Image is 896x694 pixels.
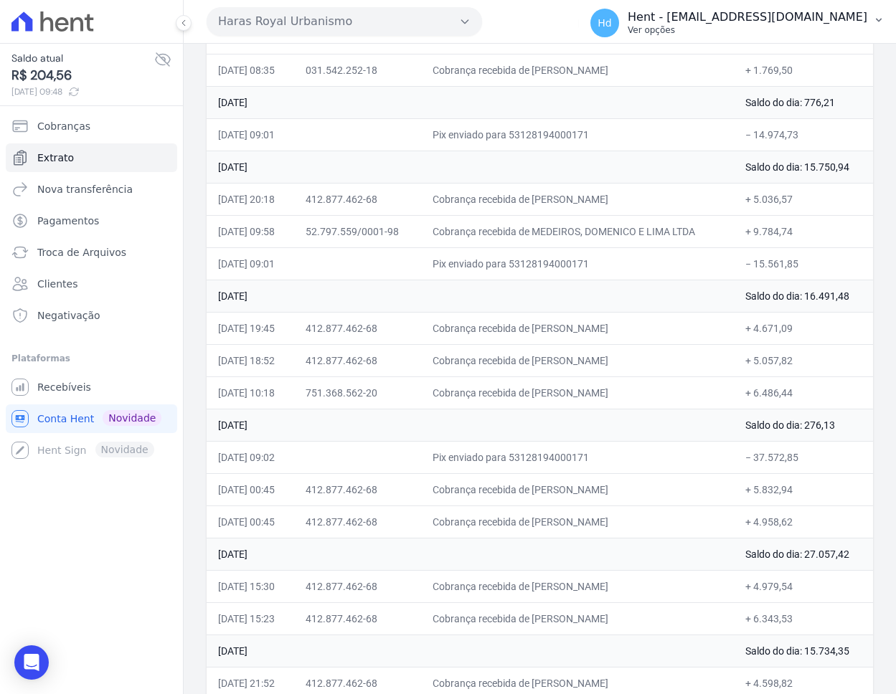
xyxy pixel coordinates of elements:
[6,112,177,141] a: Cobranças
[207,505,294,538] td: [DATE] 00:45
[207,183,294,215] td: [DATE] 20:18
[207,151,734,183] td: [DATE]
[421,215,734,247] td: Cobrança recebida de MEDEIROS, DOMENICO E LIMA LTDA
[734,538,873,570] td: Saldo do dia: 27.057,42
[421,54,734,86] td: Cobrança recebida de [PERSON_NAME]
[37,308,100,323] span: Negativação
[421,183,734,215] td: Cobrança recebida de [PERSON_NAME]
[734,86,873,118] td: Saldo do dia: 776,21
[6,404,177,433] a: Conta Hent Novidade
[294,376,421,409] td: 751.368.562-20
[11,85,154,98] span: [DATE] 09:48
[734,280,873,312] td: Saldo do dia: 16.491,48
[207,86,734,118] td: [DATE]
[628,24,867,36] p: Ver opções
[421,441,734,473] td: Pix enviado para 53128194000171
[734,312,873,344] td: + 4.671,09
[37,277,77,291] span: Clientes
[207,602,294,634] td: [DATE] 15:23
[207,247,294,280] td: [DATE] 09:01
[6,238,177,267] a: Troca de Arquivos
[6,206,177,235] a: Pagamentos
[734,376,873,409] td: + 6.486,44
[6,143,177,172] a: Extrato
[207,570,294,602] td: [DATE] 15:30
[294,215,421,247] td: 52.797.559/0001-98
[294,473,421,505] td: 412.877.462-68
[734,54,873,86] td: + 1.769,50
[207,344,294,376] td: [DATE] 18:52
[421,505,734,538] td: Cobrança recebida de [PERSON_NAME]
[734,441,873,473] td: − 37.572,85
[734,409,873,441] td: Saldo do dia: 276,13
[37,182,133,196] span: Nova transferência
[11,350,171,367] div: Plataformas
[421,376,734,409] td: Cobrança recebida de [PERSON_NAME]
[207,634,734,667] td: [DATE]
[734,344,873,376] td: + 5.057,82
[207,118,294,151] td: [DATE] 09:01
[37,151,74,165] span: Extrato
[37,119,90,133] span: Cobranças
[103,410,161,426] span: Novidade
[734,570,873,602] td: + 4.979,54
[294,344,421,376] td: 412.877.462-68
[734,505,873,538] td: + 4.958,62
[207,473,294,505] td: [DATE] 00:45
[734,183,873,215] td: + 5.036,57
[11,51,154,66] span: Saldo atual
[37,245,126,260] span: Troca de Arquivos
[734,473,873,505] td: + 5.832,94
[734,634,873,667] td: Saldo do dia: 15.734,35
[207,409,734,441] td: [DATE]
[37,214,99,228] span: Pagamentos
[37,412,94,426] span: Conta Hent
[6,175,177,204] a: Nova transferência
[207,54,294,86] td: [DATE] 08:35
[734,247,873,280] td: − 15.561,85
[294,183,421,215] td: 412.877.462-68
[11,66,154,85] span: R$ 204,56
[294,602,421,634] td: 412.877.462-68
[207,441,294,473] td: [DATE] 09:02
[207,7,482,36] button: Haras Royal Urbanismo
[207,215,294,247] td: [DATE] 09:58
[14,645,49,680] div: Open Intercom Messenger
[421,247,734,280] td: Pix enviado para 53128194000171
[421,473,734,505] td: Cobrança recebida de [PERSON_NAME]
[207,538,734,570] td: [DATE]
[207,280,734,312] td: [DATE]
[628,10,867,24] p: Hent - [EMAIL_ADDRESS][DOMAIN_NAME]
[598,18,611,28] span: Hd
[579,3,896,43] button: Hd Hent - [EMAIL_ADDRESS][DOMAIN_NAME] Ver opções
[294,54,421,86] td: 031.542.252-18
[37,380,91,394] span: Recebíveis
[207,312,294,344] td: [DATE] 19:45
[6,270,177,298] a: Clientes
[294,505,421,538] td: 412.877.462-68
[294,570,421,602] td: 412.877.462-68
[421,602,734,634] td: Cobrança recebida de [PERSON_NAME]
[734,602,873,634] td: + 6.343,53
[734,215,873,247] td: + 9.784,74
[207,376,294,409] td: [DATE] 10:18
[734,151,873,183] td: Saldo do dia: 15.750,94
[421,344,734,376] td: Cobrança recebida de [PERSON_NAME]
[734,118,873,151] td: − 14.974,73
[421,312,734,344] td: Cobrança recebida de [PERSON_NAME]
[6,301,177,330] a: Negativação
[6,373,177,401] a: Recebíveis
[421,570,734,602] td: Cobrança recebida de [PERSON_NAME]
[11,112,171,465] nav: Sidebar
[294,312,421,344] td: 412.877.462-68
[421,118,734,151] td: Pix enviado para 53128194000171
